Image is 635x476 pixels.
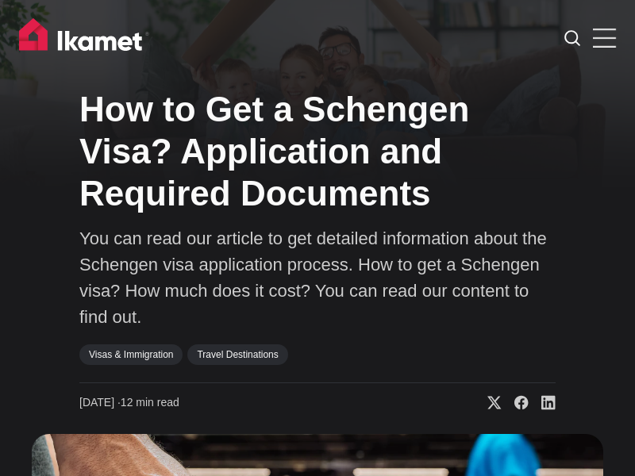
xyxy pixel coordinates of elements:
a: Share on Linkedin [529,395,556,411]
a: Share on Facebook [502,395,529,411]
h1: How to Get a Schengen Visa? Application and Required Documents [79,89,556,214]
a: Travel Destinations [187,344,287,365]
span: [DATE] ∙ [79,396,121,409]
img: Ikamet home [19,18,149,58]
a: Share on X [475,395,502,411]
a: Visas & Immigration [79,344,183,365]
p: You can read our article to get detailed information about the Schengen visa application process.... [79,225,556,330]
time: 12 min read [79,395,179,411]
